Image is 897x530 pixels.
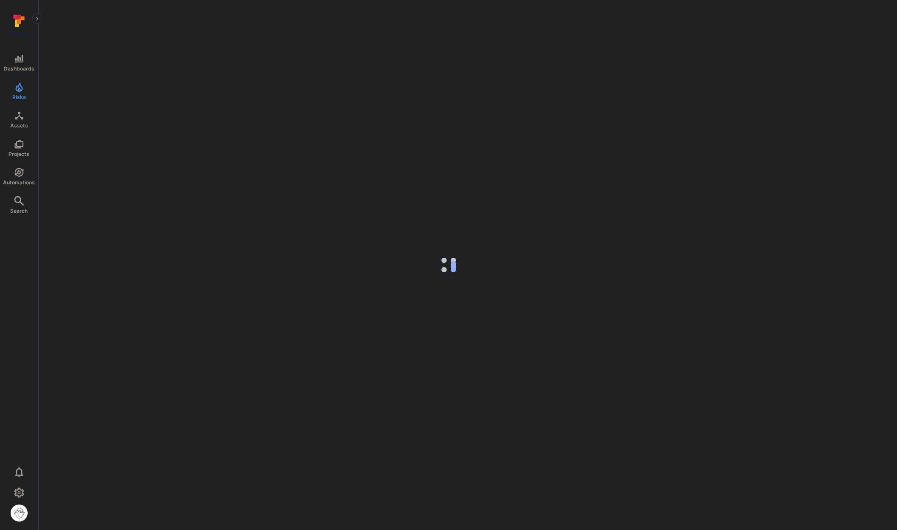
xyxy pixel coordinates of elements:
[12,94,26,100] span: Risks
[4,65,34,72] span: Dashboards
[11,505,28,522] img: ACg8ocIqQenU2zSVn4varczOTTpfOuOTqpqMYkpMWRLjejB-DtIEo7w=s96-c
[11,505,28,522] div: Justin Kim
[8,151,29,157] span: Projects
[32,14,42,24] button: Expand navigation menu
[34,15,40,23] i: Expand navigation menu
[3,179,35,186] span: Automations
[10,208,28,214] span: Search
[10,122,28,129] span: Assets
